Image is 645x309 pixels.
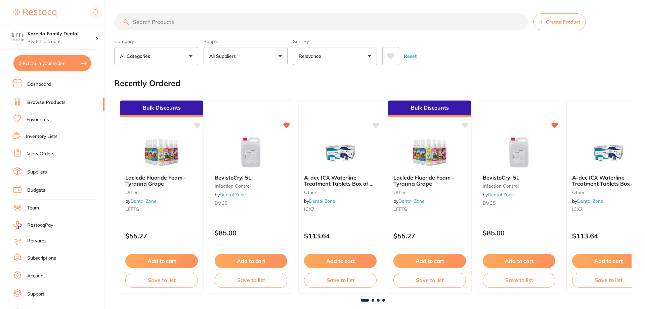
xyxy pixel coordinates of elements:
[215,175,287,181] b: BevistoCryl 5L
[204,47,288,65] button: All Suppliers
[304,206,377,212] small: ICX7
[10,31,24,44] img: Kareela Family Dental
[215,254,287,268] button: Add to cart
[140,136,183,169] img: Laclede Fluoride Foam - Tyranna Grape
[27,291,44,298] a: Support
[533,13,586,30] button: Create Product
[28,38,95,45] p: Switch account
[27,187,45,194] a: Budgets
[318,136,362,169] img: A-dec ICX Waterline Treatment Tablets Box of 50 - 0.7L
[572,254,645,268] button: Add to cart
[215,192,246,198] span: by
[27,81,51,88] a: Dashboard
[27,238,47,244] a: Rewards
[120,53,153,60] p: All Categories
[304,198,335,204] span: by
[13,221,53,229] a: RestocqPay
[209,53,239,60] p: All Suppliers
[27,205,39,211] a: Team
[488,192,514,198] a: Dental Zone
[393,254,466,268] button: Add to cart
[27,99,66,106] a: Browse Products
[572,175,645,187] b: A-dec ICX Waterline Treatment Tablets Box of 50 - 0.7L
[125,206,198,212] small: LFFTG
[483,200,555,206] small: BVC5
[27,273,45,279] a: Account
[125,273,198,287] button: Save to list
[402,47,419,65] button: Reset
[398,198,425,204] a: Dental Zone
[483,229,555,237] p: $85.00
[114,47,198,65] button: All Categories
[483,192,514,198] span: by
[120,101,203,117] div: Bulk Discounts
[572,206,645,212] small: ICX7
[587,136,630,169] img: A-dec ICX Waterline Treatment Tablets Box of 50 - 0.7L
[26,133,57,140] a: Inventory Lists
[393,198,425,204] span: by
[483,254,555,268] button: Add to cart
[572,273,645,287] button: Save to list
[125,175,198,187] b: Laclede Fluoride Foam - Tyranna Grape
[483,175,555,181] b: BevistoCryl 5L
[577,198,603,204] a: Dental Zone
[125,198,157,204] span: by
[388,101,471,117] div: Bulk Discounts
[572,190,645,195] small: other
[304,190,377,195] small: other
[125,254,198,268] button: Add to cart
[309,198,335,204] a: Dental Zone
[293,47,377,65] button: Relevance
[393,190,466,195] small: other
[229,136,273,169] img: BevistoCryl 5L
[13,221,21,229] img: RestocqPay
[114,13,528,30] input: Search Products
[497,136,541,169] img: BevistoCryl 5L
[393,206,466,212] small: LFFTG
[572,198,603,204] span: by
[13,9,56,17] img: Restocq Logo
[27,255,56,262] a: Subscriptions
[393,175,466,187] b: Laclede Fluoride Foam - Tyranna Grape
[408,136,451,169] img: Laclede Fluoride Foam - Tyranna Grape
[483,183,555,189] small: Infection Control
[393,273,466,287] button: Save to list
[204,38,288,44] label: Supplier
[215,183,287,189] small: Infection Control
[114,38,198,44] label: Category
[215,200,287,206] small: BVC5
[304,175,377,187] b: A-dec ICX Waterline Treatment Tablets Box of 50 - 0.7L
[546,19,580,25] span: Create Product
[572,232,645,240] p: $113.64
[28,31,95,37] h4: Kareela Family Dental
[293,38,377,44] label: Sort By
[125,190,198,195] small: other
[27,169,47,176] a: Suppliers
[304,254,377,268] button: Add to cart
[304,273,377,287] button: Save to list
[13,55,91,71] button: $461.16 in your order
[215,273,287,287] button: Save to list
[299,53,324,60] p: Relevance
[114,79,180,88] h2: Recently Ordered
[130,198,157,204] a: Dental Zone
[27,222,53,229] span: RestocqPay
[220,192,246,198] a: Dental Zone
[27,151,54,157] a: View Orders
[393,232,466,240] p: $55.27
[27,116,49,123] a: Favourites
[13,5,56,21] a: Restocq Logo
[125,232,198,240] p: $55.27
[483,273,555,287] button: Save to list
[215,229,287,237] p: $85.00
[304,232,377,240] p: $113.64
